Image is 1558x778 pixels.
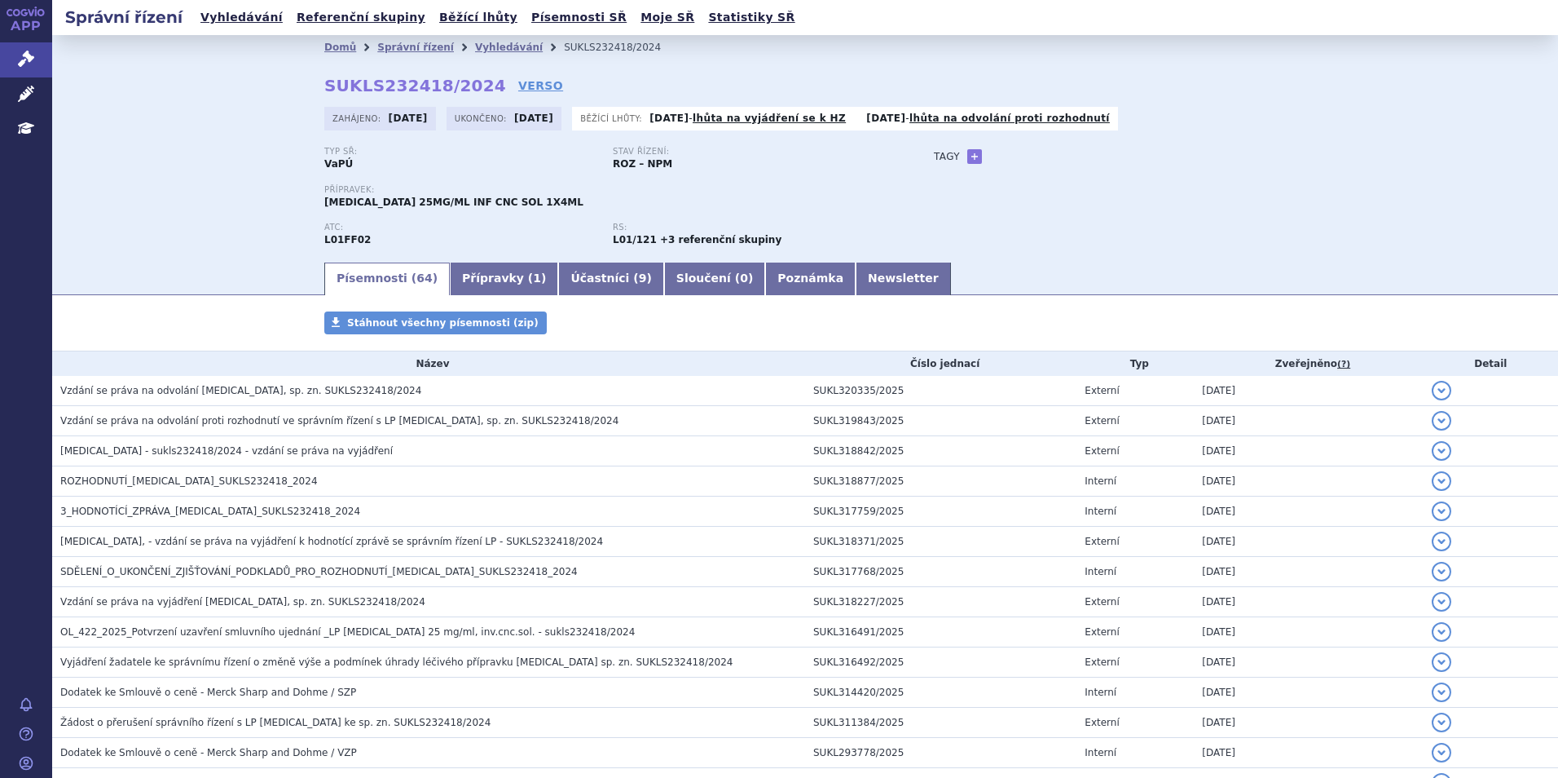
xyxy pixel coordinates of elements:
[1085,656,1119,668] span: Externí
[636,7,699,29] a: Moje SŘ
[639,272,647,285] span: 9
[805,351,1076,376] th: Číslo jednací
[60,687,356,698] span: Dodatek ke Smlouvě o ceně - Merck Sharp and Dohme / SZP
[564,35,682,60] li: SUKLS232418/2024
[60,385,421,396] span: Vzdání se práva na odvolání KEYTRUDA, sp. zn. SUKLS232418/2024
[60,506,360,517] span: 3_HODNOTÍCÍ_ZPRÁVA_KEYTRUDA_SUKLS232418_2024
[1194,497,1423,527] td: [DATE]
[60,536,603,547] span: Keytruda, - vzdání se práva na vyjádření k hodnotící zprávě se správním řízení LP - SUKLS232418/2024
[664,263,765,295] a: Sloučení (0)
[805,738,1076,768] td: SUKL293778/2025
[1085,717,1119,728] span: Externí
[377,42,454,53] a: Správní řízení
[805,497,1076,527] td: SUKL317759/2025
[475,42,543,53] a: Vyhledávání
[1085,475,1116,487] span: Interní
[805,466,1076,497] td: SUKL318877/2025
[909,113,1110,124] a: lhůta na odvolání proti rozhodnutí
[613,158,672,170] strong: ROZ – NPM
[1432,411,1451,431] button: detail
[324,312,547,334] a: Stáhnout všechny písemnosti (zip)
[1194,527,1423,557] td: [DATE]
[1085,687,1116,698] span: Interní
[1194,738,1423,768] td: [DATE]
[324,158,353,170] strong: VaPÚ
[324,223,596,232] p: ATC:
[805,406,1076,436] td: SUKL319843/2025
[324,197,583,208] span: [MEDICAL_DATA] 25MG/ML INF CNC SOL 1X4ML
[580,112,645,125] span: Běžící lhůty:
[1432,502,1451,521] button: detail
[1432,592,1451,612] button: detail
[1085,385,1119,396] span: Externí
[558,263,663,295] a: Účastníci (9)
[866,112,1110,125] p: -
[1194,617,1423,648] td: [DATE]
[649,113,689,124] strong: [DATE]
[1194,648,1423,678] td: [DATE]
[1194,406,1423,436] td: [DATE]
[1085,626,1119,638] span: Externí
[1432,743,1451,763] button: detail
[1432,532,1451,551] button: detail
[196,7,288,29] a: Vyhledávání
[805,617,1076,648] td: SUKL316491/2025
[805,557,1076,587] td: SUKL317768/2025
[1085,445,1119,457] span: Externí
[866,113,905,124] strong: [DATE]
[52,6,196,29] h2: Správní řízení
[613,147,885,157] p: Stav řízení:
[347,317,539,329] span: Stáhnout všechny písemnosti (zip)
[1432,622,1451,642] button: detail
[1432,713,1451,732] button: detail
[389,113,428,124] strong: [DATE]
[526,7,632,29] a: Písemnosti SŘ
[1194,678,1423,708] td: [DATE]
[416,272,432,285] span: 64
[1194,557,1423,587] td: [DATE]
[1432,562,1451,581] button: detail
[1194,587,1423,617] td: [DATE]
[660,234,781,245] strong: +3 referenční skupiny
[1085,596,1119,608] span: Externí
[533,272,541,285] span: 1
[60,475,318,487] span: ROZHODNUTÍ_KEYTRUDA_SUKLS232418_2024
[60,596,425,608] span: Vzdání se práva na vyjádření KEYTRUDA, sp. zn. SUKLS232418/2024
[434,7,522,29] a: Běžící lhůty
[60,656,733,668] span: Vyjádření žadatele ke správnímu řízení o změně výše a podmínek úhrady léčivého přípravku KEYTRUDA...
[805,376,1076,406] td: SUKL320335/2025
[1432,381,1451,400] button: detail
[805,648,1076,678] td: SUKL316492/2025
[1085,536,1119,547] span: Externí
[324,76,506,95] strong: SUKLS232418/2024
[649,112,846,125] p: -
[805,708,1076,738] td: SUKL311384/2025
[514,113,553,124] strong: [DATE]
[292,7,430,29] a: Referenční skupiny
[450,263,558,295] a: Přípravky (1)
[455,112,510,125] span: Ukončeno:
[765,263,856,295] a: Poznámka
[324,263,450,295] a: Písemnosti (64)
[613,223,885,232] p: RS:
[60,445,393,457] span: KEYTRUDA - sukls232418/2024 - vzdání se práva na vyjádření
[805,587,1076,617] td: SUKL318227/2025
[1194,436,1423,466] td: [DATE]
[1194,708,1423,738] td: [DATE]
[60,747,357,758] span: Dodatek ke Smlouvě o ceně - Merck Sharp and Dohme / VZP
[1194,376,1423,406] td: [DATE]
[613,234,657,245] strong: pembrolizumab
[324,185,901,195] p: Přípravek:
[324,147,596,157] p: Typ SŘ:
[1076,351,1194,376] th: Typ
[1432,652,1451,672] button: detail
[1085,566,1116,577] span: Interní
[856,263,951,295] a: Newsletter
[805,678,1076,708] td: SUKL314420/2025
[60,566,578,577] span: SDĚLENÍ_O_UKONČENÍ_ZJIŠŤOVÁNÍ_PODKLADŮ_PRO_ROZHODNUTÍ_KEYTRUDA_SUKLS232418_2024
[967,149,982,164] a: +
[1194,466,1423,497] td: [DATE]
[60,415,618,427] span: Vzdání se práva na odvolání proti rozhodnutí ve správním řízení s LP Keytruda, sp. zn. SUKLS23241...
[60,717,491,728] span: Žádost o přerušení správního řízení s LP Keytruda ke sp. zn. SUKLS232418/2024
[1194,351,1423,376] th: Zveřejněno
